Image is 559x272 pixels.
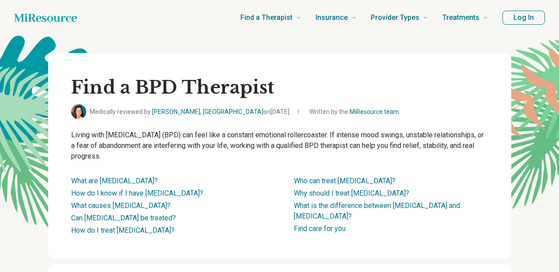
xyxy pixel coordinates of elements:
span: Insurance [316,11,348,24]
a: [PERSON_NAME], [GEOGRAPHIC_DATA] [152,108,263,115]
a: Find care for you [294,224,346,233]
p: Living with [MEDICAL_DATA] (BPD) can feel like a constant emotional rollercoaster. If intense moo... [71,130,488,162]
span: Treatments [442,11,479,24]
span: on [DATE] [263,108,289,115]
a: MiResource team [350,108,399,115]
a: Can [MEDICAL_DATA] be treated? [71,214,176,222]
button: Log In [502,11,545,25]
a: What are [MEDICAL_DATA]? [71,177,158,185]
a: Why should I treat [MEDICAL_DATA]? [294,189,409,197]
a: Home page [14,9,77,26]
span: Written by the [309,107,399,117]
a: Who can treat [MEDICAL_DATA]? [294,177,395,185]
a: How do I treat [MEDICAL_DATA]? [71,226,175,234]
h1: Find a BPD Therapist [71,76,488,99]
a: What is the difference between [MEDICAL_DATA] and [MEDICAL_DATA]? [294,201,460,220]
span: Medically reviewed by [90,107,289,117]
span: Provider Types [371,11,419,24]
span: Find a Therapist [240,11,293,24]
a: What causes [MEDICAL_DATA]? [71,201,171,210]
a: How do I know if I have [MEDICAL_DATA]? [71,189,203,197]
